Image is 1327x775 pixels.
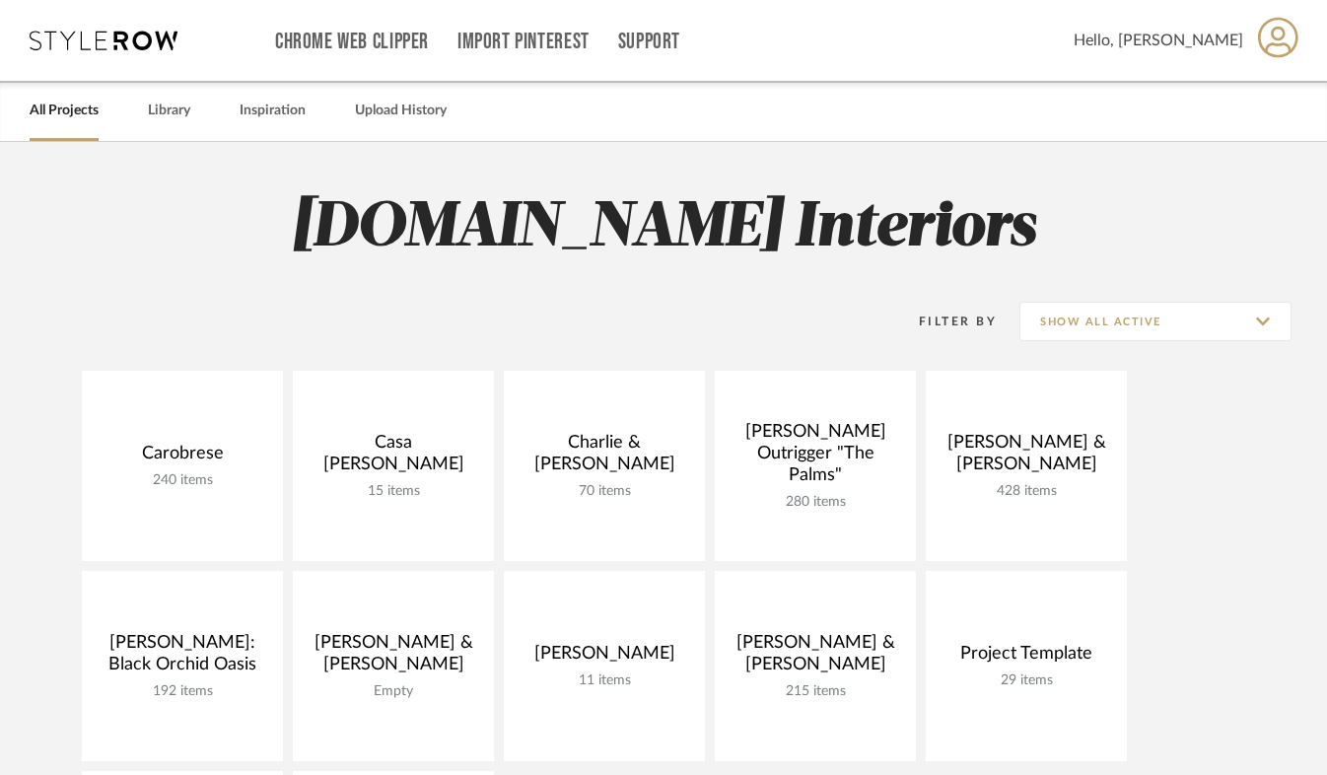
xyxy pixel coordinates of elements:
div: Charlie & [PERSON_NAME] [520,432,689,483]
div: 29 items [942,672,1111,689]
a: All Projects [30,98,99,124]
div: 428 items [942,483,1111,500]
a: Upload History [355,98,447,124]
div: [PERSON_NAME] & [PERSON_NAME] [309,632,478,683]
a: Library [148,98,190,124]
span: Hello, [PERSON_NAME] [1074,29,1243,52]
div: 15 items [309,483,478,500]
div: [PERSON_NAME] Outrigger "The Palms" [731,421,900,494]
div: Filter By [893,312,997,331]
div: Carobrese [98,443,267,472]
a: Import Pinterest [457,34,590,50]
div: Project Template [942,643,1111,672]
a: Support [618,34,680,50]
div: 70 items [520,483,689,500]
div: 280 items [731,494,900,511]
div: Empty [309,683,478,700]
div: [PERSON_NAME] [520,643,689,672]
div: 240 items [98,472,267,489]
div: Casa [PERSON_NAME] [309,432,478,483]
div: 11 items [520,672,689,689]
a: Inspiration [240,98,306,124]
div: 215 items [731,683,900,700]
div: 192 items [98,683,267,700]
a: Chrome Web Clipper [275,34,429,50]
div: [PERSON_NAME]: Black Orchid Oasis [98,632,267,683]
div: [PERSON_NAME] & [PERSON_NAME] [731,632,900,683]
div: [PERSON_NAME] & [PERSON_NAME] [942,432,1111,483]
